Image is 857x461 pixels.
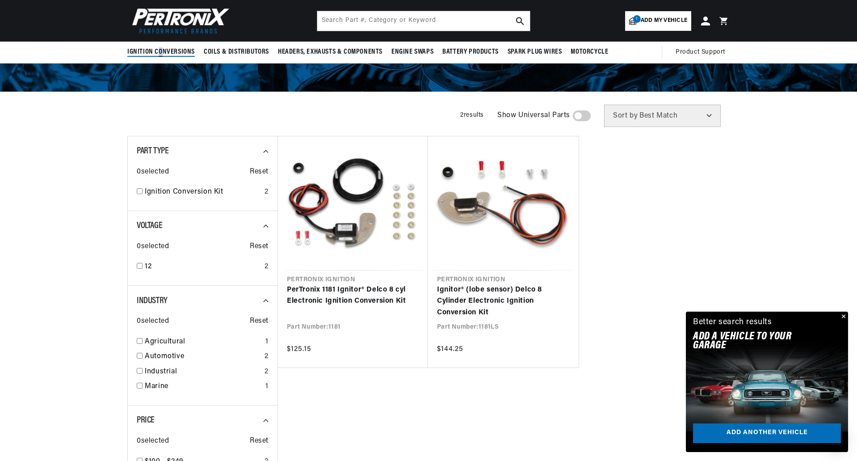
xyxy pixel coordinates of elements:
[145,351,261,363] a: Automotive
[137,221,162,230] span: Voltage
[9,76,170,90] a: FAQ
[438,42,503,63] summary: Battery Products
[278,47,382,57] span: Headers, Exhausts & Components
[199,42,273,63] summary: Coils & Distributors
[145,366,261,378] a: Industrial
[127,5,230,36] img: Pertronix
[137,166,169,178] span: 0 selected
[265,261,269,273] div: 2
[633,15,641,23] span: 1
[145,336,262,348] a: Agricultural
[123,258,172,266] a: POWERED BY ENCHANT
[265,336,269,348] div: 1
[566,42,613,63] summary: Motorcycle
[204,47,269,57] span: Coils & Distributors
[145,261,261,273] a: 12
[641,17,687,25] span: Add my vehicle
[137,147,168,156] span: Part Type
[9,113,170,127] a: FAQs
[460,112,484,118] span: 2 results
[137,296,168,305] span: Industry
[676,47,725,57] span: Product Support
[693,316,772,329] div: Better search results
[442,47,499,57] span: Battery Products
[9,150,170,164] a: Shipping FAQs
[9,173,170,181] div: Orders
[391,47,433,57] span: Engine Swaps
[613,112,638,119] span: Sort by
[137,316,169,327] span: 0 selected
[137,241,169,253] span: 0 selected
[9,186,170,200] a: Orders FAQ
[9,99,170,107] div: JBA Performance Exhaust
[437,284,570,319] a: Ignitor® (lobe sensor) Delco 8 Cylinder Electronic Ignition Conversion Kit
[265,351,269,363] div: 2
[9,224,170,237] a: Payment, Pricing, and Promotions FAQ
[127,47,195,57] span: Ignition Conversions
[9,239,170,255] button: Contact Us
[497,110,570,122] span: Show Universal Parts
[9,62,170,71] div: Ignition Products
[250,241,269,253] span: Reset
[250,436,269,447] span: Reset
[287,284,419,307] a: PerTronix 1181 Ignitor® Delco 8 cyl Electronic Ignition Conversion Kit
[510,11,530,31] button: search button
[693,332,819,351] h2: Add A VEHICLE to your garage
[676,42,730,63] summary: Product Support
[137,416,155,425] span: Price
[273,42,387,63] summary: Headers, Exhausts & Components
[9,210,170,218] div: Payment, Pricing, and Promotions
[317,11,530,31] input: Search Part #, Category or Keyword
[571,47,608,57] span: Motorcycle
[503,42,567,63] summary: Spark Plug Wires
[137,436,169,447] span: 0 selected
[604,105,721,127] select: Sort by
[250,316,269,327] span: Reset
[693,423,841,444] a: Add another vehicle
[625,11,691,31] a: 1Add my vehicle
[145,381,262,393] a: Marine
[265,186,269,198] div: 2
[837,312,848,322] button: Close
[250,166,269,178] span: Reset
[265,366,269,378] div: 2
[9,136,170,144] div: Shipping
[127,42,199,63] summary: Ignition Conversions
[265,381,269,393] div: 1
[145,186,261,198] a: Ignition Conversion Kit
[387,42,438,63] summary: Engine Swaps
[508,47,562,57] span: Spark Plug Wires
